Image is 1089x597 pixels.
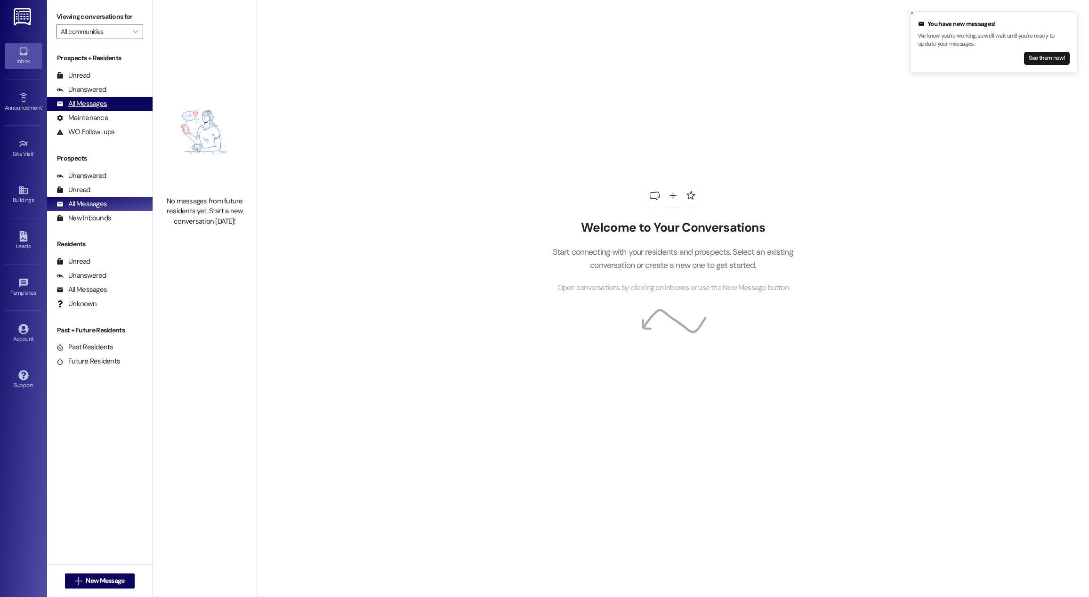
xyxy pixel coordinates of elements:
[56,113,108,123] div: Maintenance
[47,239,153,249] div: Residents
[56,71,90,81] div: Unread
[5,43,42,69] a: Inbox
[65,573,135,589] button: New Message
[5,136,42,161] a: Site Visit •
[56,185,90,195] div: Unread
[5,228,42,254] a: Leads
[14,8,33,25] img: ResiDesk Logo
[42,103,43,110] span: •
[1024,52,1070,65] button: See them now!
[56,257,90,266] div: Unread
[56,85,106,95] div: Unanswered
[163,72,246,192] img: empty-state
[163,196,246,226] div: No messages from future residents yet. Start a new conversation [DATE]!
[56,9,143,24] label: Viewing conversations for
[907,8,917,18] button: Close toast
[5,367,42,393] a: Support
[133,28,138,35] i: 
[56,171,106,181] div: Unanswered
[56,285,107,295] div: All Messages
[36,288,38,295] span: •
[918,19,1070,29] div: You have new messages!
[5,321,42,347] a: Account
[47,325,153,335] div: Past + Future Residents
[56,356,120,366] div: Future Residents
[918,32,1070,48] p: We know you're working, so we'll wait until you're ready to update your messages.
[538,245,807,272] p: Start connecting with your residents and prospects. Select an existing conversation or create a n...
[75,577,82,585] i: 
[56,213,111,223] div: New Inbounds
[47,53,153,63] div: Prospects + Residents
[47,153,153,163] div: Prospects
[557,282,789,294] span: Open conversations by clicking on inboxes or use the New Message button
[34,149,35,156] span: •
[86,576,124,586] span: New Message
[56,127,114,137] div: WO Follow-ups
[56,342,113,352] div: Past Residents
[5,275,42,300] a: Templates •
[56,271,106,281] div: Unanswered
[5,182,42,208] a: Buildings
[56,299,97,309] div: Unknown
[538,220,807,235] h2: Welcome to Your Conversations
[56,99,107,109] div: All Messages
[61,24,128,39] input: All communities
[56,199,107,209] div: All Messages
